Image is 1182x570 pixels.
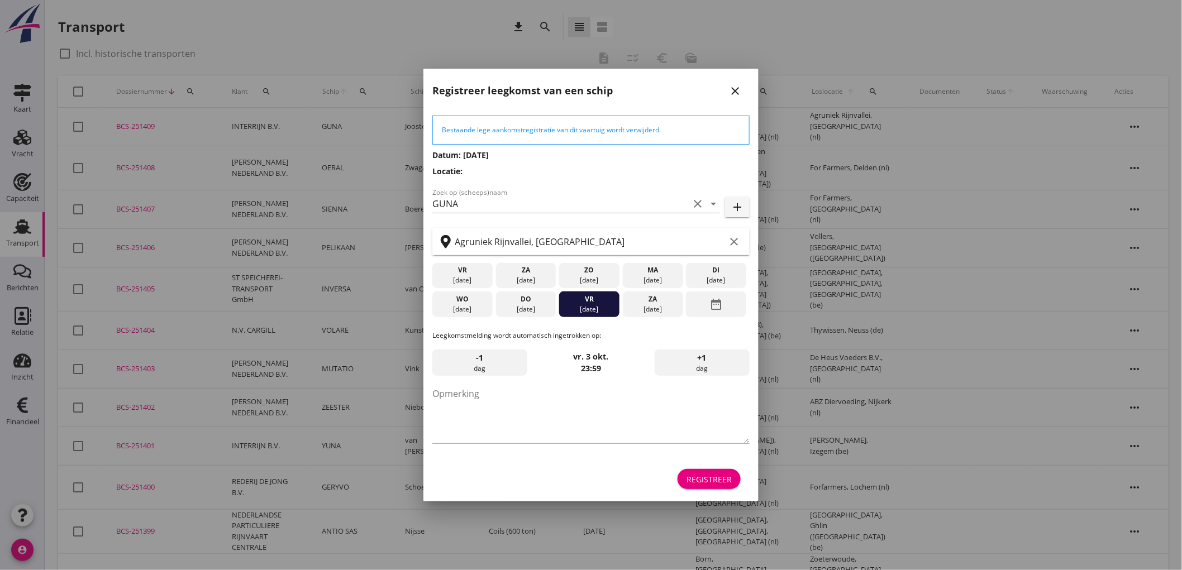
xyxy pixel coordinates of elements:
i: clear [691,197,704,210]
div: [DATE] [626,275,680,285]
div: [DATE] [435,304,490,314]
div: [DATE] [498,275,553,285]
div: vr [562,294,617,304]
div: dag [655,349,750,376]
i: date_range [709,294,723,314]
div: [DATE] [689,275,743,285]
h3: Locatie: [432,165,750,177]
strong: vr. 3 okt. [574,351,609,362]
textarea: Opmerking [432,385,750,443]
div: za [498,265,553,275]
input: Zoek op terminal of plaats [455,233,725,251]
div: [DATE] [562,304,617,314]
div: [DATE] [626,304,680,314]
div: [DATE] [562,275,617,285]
div: di [689,265,743,275]
div: dag [432,349,527,376]
i: close [728,84,742,98]
div: zo [562,265,617,275]
input: Zoek op (scheeps)naam [432,195,689,213]
span: +1 [698,352,707,364]
h2: Registreer leegkomst van een schip [432,83,613,98]
i: arrow_drop_down [707,197,720,210]
div: vr [435,265,490,275]
div: do [498,294,553,304]
div: [DATE] [498,304,553,314]
i: add [731,200,744,214]
div: Bestaande lege aankomstregistratie van dit vaartuig wordt verwijderd. [442,125,740,135]
h3: Datum: [DATE] [432,149,750,161]
div: [DATE] [435,275,490,285]
strong: 23:59 [581,363,601,373]
i: clear [727,235,741,248]
p: Leegkomstmelding wordt automatisch ingetrokken op: [432,330,750,341]
div: Registreer [687,473,732,485]
div: za [626,294,680,304]
span: -1 [476,352,484,364]
button: Registreer [678,469,741,489]
div: ma [626,265,680,275]
div: wo [435,294,490,304]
